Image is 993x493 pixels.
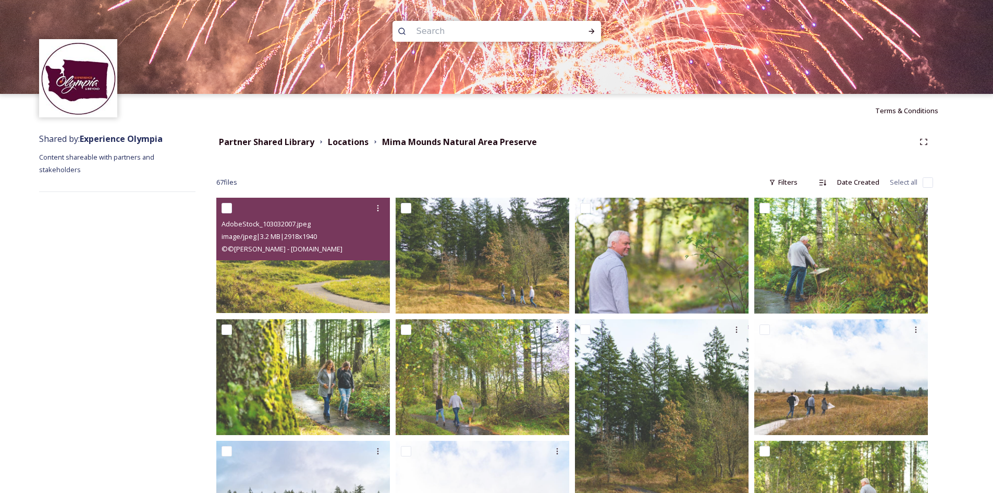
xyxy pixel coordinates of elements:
strong: Locations [328,136,369,148]
input: Search [411,20,554,43]
span: Content shareable with partners and stakeholders [39,152,156,174]
span: 67 file s [216,177,237,187]
div: Filters [764,172,803,193]
strong: Mima Mounds Natural Area Preserve [382,136,537,148]
img: R3A00682.jpg [575,198,749,314]
a: Terms & Conditions [875,104,954,117]
strong: Experience Olympia [80,133,163,145]
img: DSC06445.jpg [754,198,928,314]
img: DSC06374.jpg [396,319,569,435]
span: image/jpeg | 3.2 MB | 2918 x 1940 [222,232,317,241]
span: AdobeStock_103032007.jpeg [222,219,311,229]
img: download.jpeg [41,41,116,116]
img: DSC06474.jpg [216,319,390,435]
span: Select all [890,177,917,187]
span: Shared by: [39,133,163,145]
div: Date Created [832,172,885,193]
span: © ©[PERSON_NAME] - [DOMAIN_NAME] [222,244,342,254]
img: 7a.jpg [396,198,569,314]
img: DSC06260.jpg [754,319,928,435]
strong: Partner Shared Library [219,136,314,148]
span: Terms & Conditions [875,106,938,115]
